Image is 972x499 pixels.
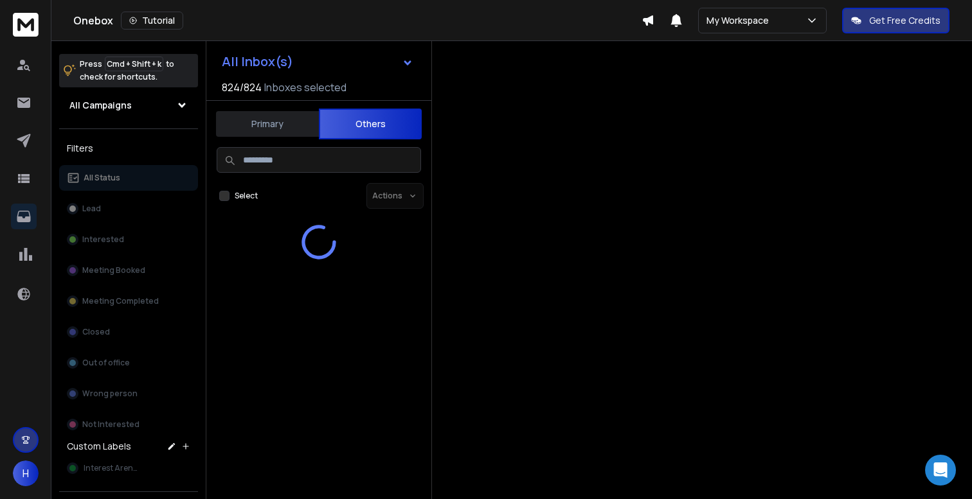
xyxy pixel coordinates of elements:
[13,460,39,486] button: H
[264,80,346,95] h3: Inboxes selected
[69,99,132,112] h1: All Campaigns
[73,12,642,30] div: Onebox
[121,12,183,30] button: Tutorial
[869,14,941,27] p: Get Free Credits
[105,57,163,71] span: Cmd + Shift + k
[67,440,131,453] h3: Custom Labels
[222,80,262,95] span: 824 / 824
[59,139,198,157] h3: Filters
[222,55,293,68] h1: All Inbox(s)
[842,8,950,33] button: Get Free Credits
[925,455,956,486] div: Open Intercom Messenger
[235,191,258,201] label: Select
[59,92,198,118] button: All Campaigns
[216,110,319,138] button: Primary
[80,58,174,83] p: Press to check for shortcuts.
[319,109,422,139] button: Others
[212,49,424,74] button: All Inbox(s)
[706,14,774,27] p: My Workspace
